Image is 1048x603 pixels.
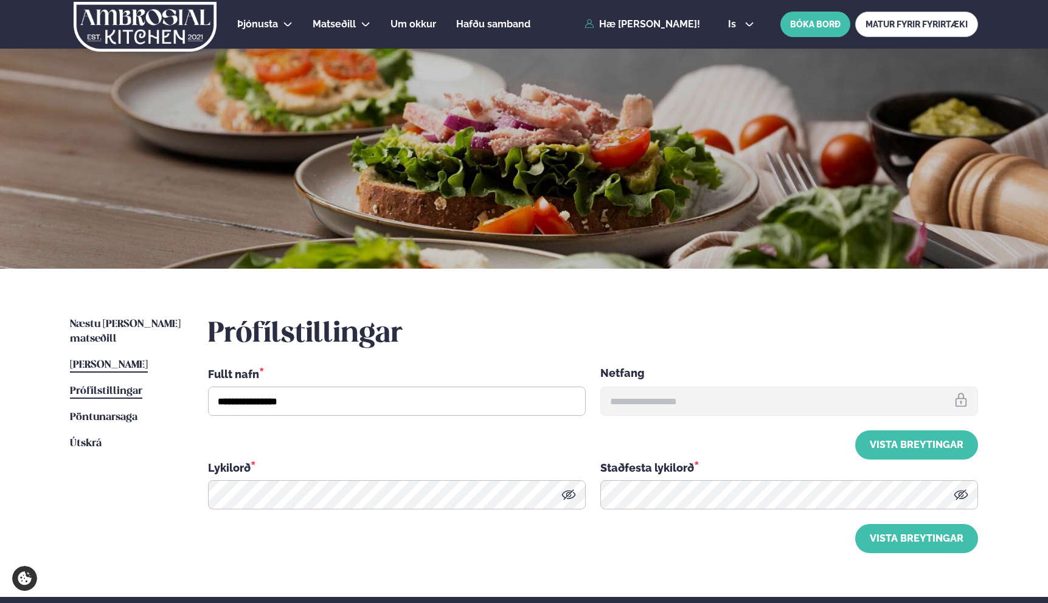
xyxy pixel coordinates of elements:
[208,460,586,475] div: Lykilorð
[313,18,356,30] span: Matseðill
[12,566,37,591] a: Cookie settings
[237,17,278,32] a: Þjónusta
[70,319,181,344] span: Næstu [PERSON_NAME] matseðill
[72,2,218,52] img: logo
[70,412,137,422] span: Pöntunarsaga
[600,460,978,475] div: Staðfesta lykilorð
[70,438,102,449] span: Útskrá
[728,19,740,29] span: is
[855,12,978,37] a: MATUR FYRIR FYRIRTÆKI
[70,436,102,451] a: Útskrá
[855,430,978,460] button: Vista breytingar
[237,18,278,30] span: Þjónusta
[70,358,148,373] a: [PERSON_NAME]
[390,17,436,32] a: Um okkur
[585,19,700,30] a: Hæ [PERSON_NAME]!
[70,384,142,399] a: Prófílstillingar
[855,524,978,553] button: Vista breytingar
[208,366,586,382] div: Fullt nafn
[456,17,530,32] a: Hafðu samband
[208,317,978,351] h2: Prófílstillingar
[456,18,530,30] span: Hafðu samband
[70,360,148,370] span: [PERSON_NAME]
[313,17,356,32] a: Matseðill
[780,12,850,37] button: BÓKA BORÐ
[70,317,184,346] a: Næstu [PERSON_NAME] matseðill
[718,19,764,29] button: is
[70,410,137,425] a: Pöntunarsaga
[70,386,142,396] span: Prófílstillingar
[600,366,978,382] div: Netfang
[390,18,436,30] span: Um okkur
